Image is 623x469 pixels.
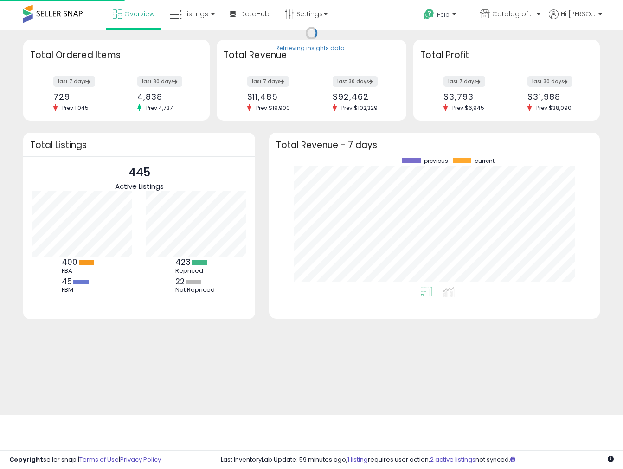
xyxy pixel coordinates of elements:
[175,286,217,294] div: Not Repriced
[437,11,450,19] span: Help
[251,104,295,112] span: Prev: $19,900
[276,45,347,53] div: Retrieving insights data..
[549,9,602,30] a: Hi [PERSON_NAME]
[333,76,378,87] label: last 30 days
[175,267,217,275] div: Repriced
[240,9,270,19] span: DataHub
[137,92,193,102] div: 4,838
[53,76,95,87] label: last 7 days
[62,257,77,268] b: 400
[30,141,248,148] h3: Total Listings
[337,104,382,112] span: Prev: $102,329
[416,1,472,30] a: Help
[53,92,109,102] div: 729
[492,9,534,19] span: Catalog of Awesome
[561,9,596,19] span: Hi [PERSON_NAME]
[30,49,203,62] h3: Total Ordered Items
[58,104,93,112] span: Prev: 1,045
[475,158,495,164] span: current
[224,49,399,62] h3: Total Revenue
[443,76,485,87] label: last 7 days
[62,286,103,294] div: FBM
[62,267,103,275] div: FBA
[532,104,576,112] span: Prev: $38,090
[115,164,164,181] p: 445
[276,141,593,148] h3: Total Revenue - 7 days
[247,92,305,102] div: $11,485
[62,276,72,287] b: 45
[175,276,185,287] b: 22
[333,92,390,102] div: $92,462
[424,158,448,164] span: previous
[141,104,178,112] span: Prev: 4,737
[448,104,489,112] span: Prev: $6,945
[124,9,154,19] span: Overview
[184,9,208,19] span: Listings
[115,181,164,191] span: Active Listings
[247,76,289,87] label: last 7 days
[527,92,584,102] div: $31,988
[175,257,191,268] b: 423
[443,92,500,102] div: $3,793
[137,76,182,87] label: last 30 days
[420,49,593,62] h3: Total Profit
[527,76,572,87] label: last 30 days
[423,8,435,20] i: Get Help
